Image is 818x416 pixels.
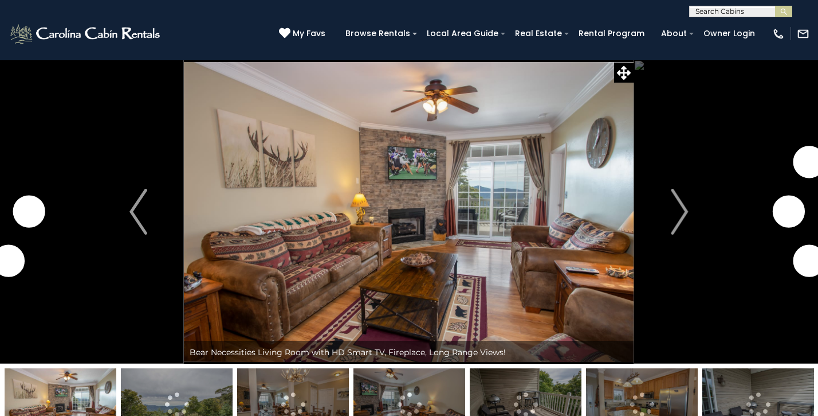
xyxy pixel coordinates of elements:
img: mail-regular-white.png [797,28,809,40]
a: My Favs [279,28,328,40]
img: arrow [129,189,147,235]
img: arrow [671,189,688,235]
div: Bear Necessities Living Room with HD Smart TV, Fireplace, Long Range Views! [184,341,634,364]
a: About [655,25,693,42]
a: Browse Rentals [340,25,416,42]
a: Rental Program [573,25,650,42]
a: Owner Login [698,25,761,42]
img: White-1-2.png [9,22,163,45]
a: Local Area Guide [421,25,504,42]
button: Previous [93,60,184,364]
a: Real Estate [509,25,568,42]
img: phone-regular-white.png [772,28,785,40]
button: Next [634,60,725,364]
span: My Favs [293,28,325,40]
